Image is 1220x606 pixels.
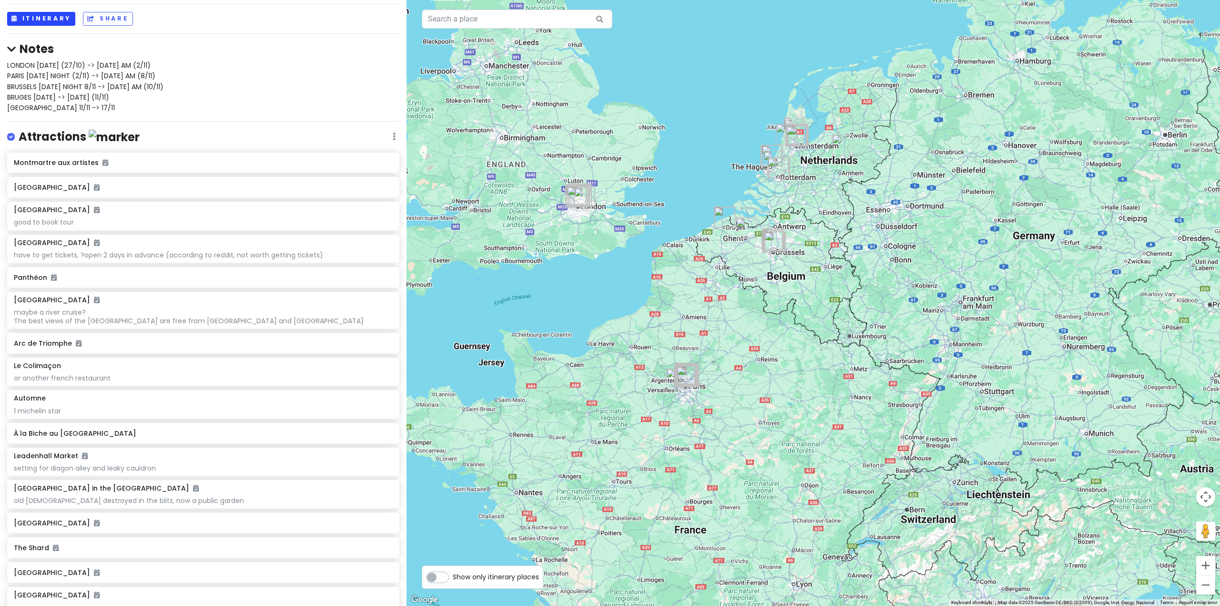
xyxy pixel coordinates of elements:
[678,364,699,385] div: Belleville
[762,230,783,251] div: National Basilica of the Sacred Heart in Koekelberg
[14,361,61,370] h6: Le Colimaçon
[14,591,100,599] h6: [GEOGRAPHIC_DATA]
[763,231,784,252] div: Manneken Pis
[568,186,589,207] div: Buckingham Palace
[786,124,807,145] div: The Papeneiland Café
[94,520,100,526] i: Added to itinerary
[763,232,784,253] div: Sablon
[94,184,100,191] i: Added to itinerary
[675,365,696,386] div: Musée Rodin
[14,496,393,505] div: old [DEMOGRAPHIC_DATA] destroyed in the blitz, now a public garden
[785,126,806,147] div: Vondelpark
[676,366,697,387] div: Panthéon
[94,297,100,303] i: Added to itinerary
[677,365,698,386] div: Place des Vosges
[14,308,393,325] div: maybe a river cruise? The best views of the [GEOGRAPHIC_DATA] are free from [GEOGRAPHIC_DATA] and...
[567,185,588,205] div: Regent's Park
[951,599,992,606] button: Keyboard shortcuts
[783,117,804,138] div: Zaanse Schans
[14,407,393,415] div: 1 michelin star
[998,600,1154,605] span: Map data ©2025 GeoBasis-DE/BKG (©2009), Google, Inst. Geogr. Nacional
[89,130,140,144] img: marker
[574,188,595,209] div: Royal Observatory Greenwich
[787,125,808,146] div: Verzetsmuseum Amsterdam - Museum of WWII Resistance
[569,185,590,206] div: Soho
[7,41,399,56] h4: Notes
[786,125,807,146] div: Rijksmuseum
[14,544,393,552] h6: The Shard
[675,365,696,386] div: Musée d'Orsay
[764,232,785,253] div: European Commission Charlemagne building (CHAR)
[7,12,75,26] button: Itinerary
[14,218,393,226] div: good to book tour
[788,126,809,147] div: De Kas
[714,207,735,228] div: Minnewater Park
[787,124,808,145] div: Damrak
[786,124,807,145] div: Jordaan
[14,452,88,460] h6: Leadenhall Market
[832,134,853,155] div: Paleis Het Loo
[762,230,783,251] div: Frederic Blondeel Chocolate Factory & Shop
[674,365,695,386] div: Grand Palais
[677,365,698,386] div: Le Marais
[674,365,695,386] div: Eiffel Tower
[102,159,108,166] i: Added to itinerary
[14,251,393,259] div: have to get tickets, ?open 2 days in advance (according to reddit, not worth getting tickets)
[1196,575,1215,595] button: Zoom out
[762,228,783,249] div: Atomium
[776,123,797,144] div: Haarlem
[1196,556,1215,575] button: Zoom in
[569,184,590,205] div: The British Library
[567,185,588,206] div: Hyde Park
[94,569,100,576] i: Added to itinerary
[566,185,587,205] div: 366 Harrow Rd
[14,429,393,438] h6: À la Biche au [GEOGRAPHIC_DATA]
[736,218,757,239] div: Museum voor Schone Kunsten
[677,366,698,387] div: Jardin des Plantes
[677,366,698,387] div: À la Biche au Bois
[787,125,808,146] div: Willet-Holthuysen Museum
[570,186,591,207] div: The Shard
[1179,600,1217,605] a: Report a map error
[83,12,132,26] button: Share
[764,229,785,250] div: Train World
[676,364,697,385] div: 12 Rue d'Uzès
[76,340,81,347] i: Added to itinerary
[14,273,393,282] h6: Panthéon
[94,239,100,246] i: Added to itinerary
[786,125,807,146] div: Fabienne Chapot
[51,274,57,281] i: Added to itinerary
[14,238,100,247] h6: [GEOGRAPHIC_DATA]
[193,485,199,492] i: Added to itinerary
[767,158,788,179] div: Delfshaven
[409,594,440,606] img: Google
[14,183,393,192] h6: [GEOGRAPHIC_DATA]
[678,365,699,386] div: Automne
[14,484,199,493] h6: [GEOGRAPHIC_DATA] in the [GEOGRAPHIC_DATA]
[676,365,697,386] div: Bibliothèque nationale de France | site Richelieu : Bibliothèque de Recherche
[570,185,591,206] div: Leadenhall Market
[14,205,100,214] h6: [GEOGRAPHIC_DATA]
[453,572,539,582] span: Show only itinerary places
[666,369,687,390] div: Palace of Versailles
[94,592,100,598] i: Added to itinerary
[786,124,807,145] div: Royal Palace Amsterdam
[784,120,805,141] div: Zaandam
[14,374,393,382] div: or another french restaurant
[786,123,807,144] div: Amsterdam Boat Cruises
[763,151,784,172] div: Royal Delft
[761,145,782,166] div: Peace Palace
[765,232,786,253] div: Parc du Cinquantenaire
[14,296,100,304] h6: [GEOGRAPHIC_DATA]
[568,183,589,204] div: Camden Market
[786,126,807,147] div: The Concertgebouw
[409,594,440,606] a: Click to see this area on Google Maps
[14,394,46,402] h6: Automne
[570,185,591,206] div: Sky Garden
[768,157,789,178] div: Art Depot Museum Boijmans Van Beuningen
[1196,487,1215,506] button: Map camera controls
[567,186,588,207] div: Natural History Museum
[19,129,140,145] h4: Attractions
[14,568,393,577] h6: [GEOGRAPHIC_DATA]
[14,464,393,472] div: setting for diagon alley and leaky cauldron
